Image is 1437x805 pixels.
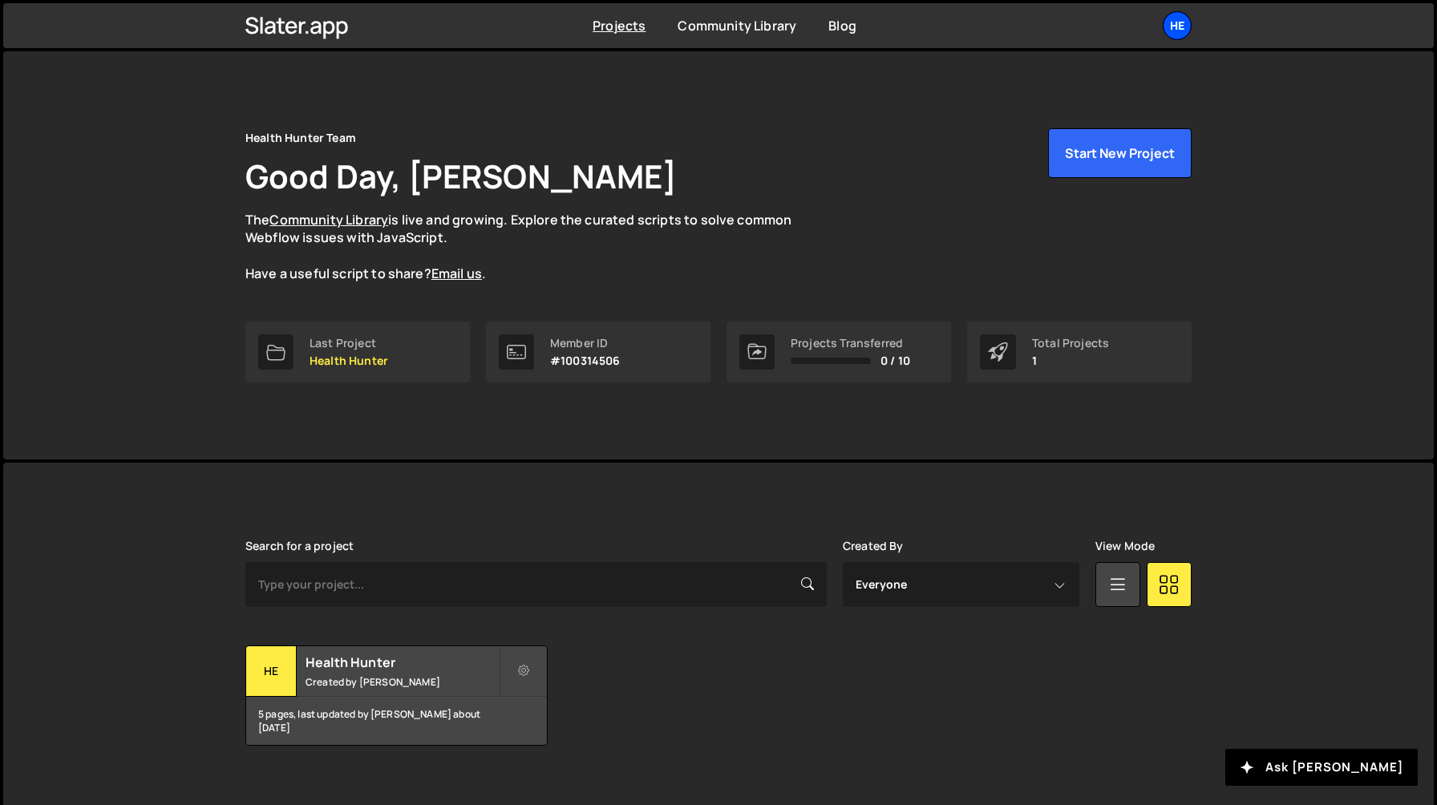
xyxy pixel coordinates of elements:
p: Health Hunter [310,354,388,367]
label: Search for a project [245,540,354,552]
a: Email us [431,265,482,282]
a: Community Library [678,17,796,34]
div: He [246,646,297,697]
a: Community Library [269,211,388,229]
div: Health Hunter Team [245,128,356,148]
label: Created By [843,540,904,552]
div: Member ID [550,337,621,350]
div: Projects Transferred [791,337,910,350]
button: Start New Project [1048,128,1192,178]
a: Blog [828,17,856,34]
div: 5 pages, last updated by [PERSON_NAME] about [DATE] [246,697,547,745]
p: #100314506 [550,354,621,367]
p: The is live and growing. Explore the curated scripts to solve common Webflow issues with JavaScri... [245,211,823,283]
a: He [1163,11,1192,40]
h2: Health Hunter [306,653,499,671]
a: Projects [593,17,646,34]
h1: Good Day, [PERSON_NAME] [245,154,677,198]
div: Total Projects [1032,337,1109,350]
a: He Health Hunter Created by [PERSON_NAME] 5 pages, last updated by [PERSON_NAME] about [DATE] [245,645,548,746]
input: Type your project... [245,562,827,607]
label: View Mode [1095,540,1155,552]
div: Last Project [310,337,388,350]
small: Created by [PERSON_NAME] [306,675,499,689]
a: Last Project Health Hunter [245,322,470,382]
span: 0 / 10 [880,354,910,367]
button: Ask [PERSON_NAME] [1225,749,1418,786]
p: 1 [1032,354,1109,367]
